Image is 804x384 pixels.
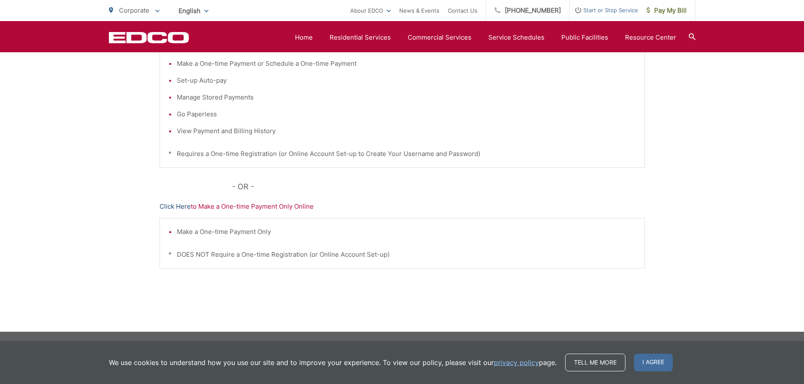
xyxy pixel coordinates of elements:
[119,6,149,14] span: Corporate
[177,227,636,237] li: Make a One-time Payment Only
[350,5,391,16] a: About EDCO
[168,250,636,260] p: * DOES NOT Require a One-time Registration (or Online Account Set-up)
[109,357,557,368] p: We use cookies to understand how you use our site and to improve your experience. To view our pol...
[330,32,391,43] a: Residential Services
[109,32,189,43] a: EDCD logo. Return to the homepage.
[448,5,477,16] a: Contact Us
[488,32,544,43] a: Service Schedules
[168,149,636,159] p: * Requires a One-time Registration (or Online Account Set-up to Create Your Username and Password)
[177,109,636,119] li: Go Paperless
[494,357,539,368] a: privacy policy
[634,354,673,371] span: I agree
[160,201,191,212] a: Click Here
[177,75,636,86] li: Set-up Auto-pay
[172,3,215,18] span: English
[561,32,608,43] a: Public Facilities
[408,32,471,43] a: Commercial Services
[160,201,645,212] p: to Make a One-time Payment Only Online
[177,92,636,102] li: Manage Stored Payments
[295,32,313,43] a: Home
[625,32,676,43] a: Resource Center
[399,5,439,16] a: News & Events
[177,59,636,69] li: Make a One-time Payment or Schedule a One-time Payment
[232,180,645,193] p: - OR -
[647,5,687,16] span: Pay My Bill
[177,126,636,136] li: View Payment and Billing History
[565,354,625,371] a: Tell me more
